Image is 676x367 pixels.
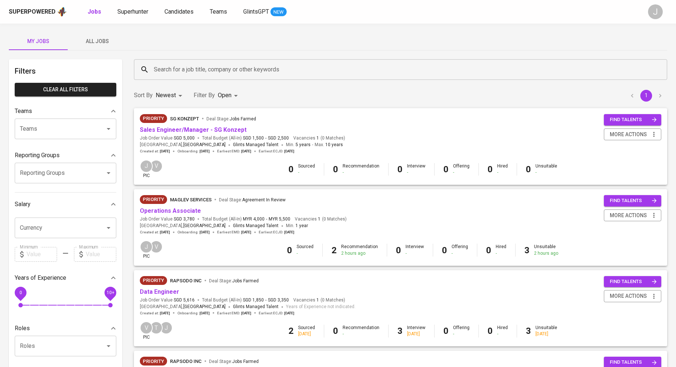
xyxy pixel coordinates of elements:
[134,91,153,100] p: Sort By
[140,196,167,203] span: Priority
[284,311,294,316] span: [DATE]
[140,311,170,316] span: Created at :
[488,326,493,336] b: 0
[26,247,57,262] input: Value
[610,211,647,220] span: more actions
[640,90,652,102] button: page 1
[648,4,663,19] div: J
[218,92,231,99] span: Open
[295,216,347,222] span: Vacancies ( 0 Matches )
[194,91,215,100] p: Filter By
[164,7,195,17] a: Candidates
[243,216,265,222] span: MYR 4,000
[140,135,195,141] span: Job Order Value
[453,163,470,176] div: Offering
[534,250,558,257] div: 2 hours ago
[103,223,114,233] button: Open
[150,160,163,173] div: V
[406,244,424,256] div: Interview
[140,114,167,123] div: New Job received from Demand Team
[333,326,338,336] b: 0
[170,278,202,283] span: Rapsodo Inc
[160,149,170,154] span: [DATE]
[268,135,289,141] span: SGD 2,500
[202,135,289,141] span: Total Budget (All-In)
[174,135,195,141] span: SGD 5,000
[259,230,294,235] span: Earliest ECJD :
[610,197,657,205] span: find talents
[160,311,170,316] span: [DATE]
[241,149,251,154] span: [DATE]
[150,321,163,334] div: T
[524,245,530,255] b: 3
[297,250,314,257] div: -
[293,135,345,141] span: Vacancies ( 0 Matches )
[199,311,210,316] span: [DATE]
[604,128,661,141] button: more actions
[286,142,311,147] span: Min.
[174,297,195,303] span: SGD 5,616
[88,8,101,15] b: Jobs
[443,326,449,336] b: 0
[13,37,63,46] span: My Jobs
[103,124,114,134] button: Open
[232,359,259,364] span: Jobs Farmed
[297,244,314,256] div: Sourced
[497,325,508,337] div: Hired
[610,130,647,139] span: more actions
[218,89,240,102] div: Open
[140,115,167,122] span: Priority
[183,222,226,230] span: [GEOGRAPHIC_DATA]
[610,358,657,367] span: find talents
[232,278,259,283] span: Jobs Farmed
[315,135,319,141] span: 1
[156,89,185,102] div: Newest
[243,7,287,17] a: GlintsGPT NEW
[140,321,153,334] div: V
[442,245,447,255] b: 0
[219,197,286,202] span: Deal Stage :
[289,164,294,174] b: 0
[210,8,227,15] span: Teams
[452,244,468,256] div: Offering
[604,209,661,222] button: more actions
[209,359,259,364] span: Deal Stage :
[284,149,294,154] span: [DATE]
[86,247,116,262] input: Value
[604,276,661,287] button: find talents
[9,6,67,17] a: Superpoweredapp logo
[117,8,148,15] span: Superhunter
[15,274,66,282] p: Years of Experience
[315,297,319,303] span: 1
[341,244,378,256] div: Recommendation
[217,149,251,154] span: Earliest EMD :
[170,359,202,364] span: Rapsodo Inc
[526,164,531,174] b: 0
[170,116,199,121] span: SG Konzept
[233,223,279,228] span: Glints Managed Talent
[286,303,355,311] span: Years of Experience not indicated.
[397,326,403,336] b: 3
[174,216,195,222] span: SGD 3,780
[452,250,468,257] div: -
[140,207,201,214] a: Operations Associate
[140,216,195,222] span: Job Order Value
[15,148,116,163] div: Reporting Groups
[210,7,229,17] a: Teams
[298,331,315,337] div: [DATE]
[486,245,491,255] b: 0
[243,8,269,15] span: GlintsGPT
[15,65,116,77] h6: Filters
[535,169,557,176] div: -
[407,331,425,337] div: [DATE]
[407,325,425,337] div: Interview
[199,230,210,235] span: [DATE]
[610,116,657,124] span: find talents
[202,216,290,222] span: Total Budget (All-In)
[259,149,294,154] span: Earliest ECJD :
[160,230,170,235] span: [DATE]
[343,163,379,176] div: Recommendation
[140,240,153,260] div: pic
[140,277,167,284] span: Priority
[233,304,279,309] span: Glints Managed Talent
